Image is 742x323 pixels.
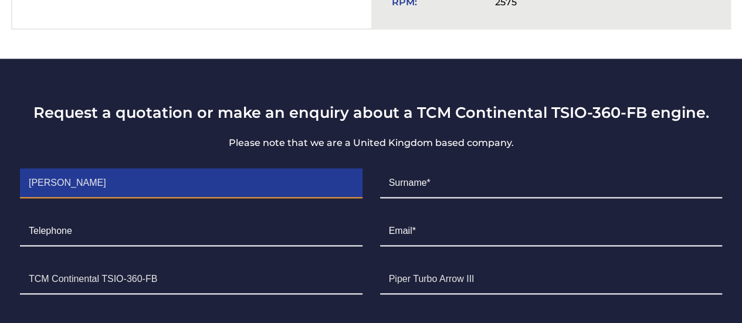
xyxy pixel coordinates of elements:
[20,217,362,246] input: Telephone
[380,265,723,294] input: Aircraft
[11,136,731,150] p: Please note that we are a United Kingdom based company.
[11,103,731,121] h3: Request a quotation or make an enquiry about a TCM Continental TSIO-360-FB engine.
[380,169,723,198] input: Surname*
[380,217,723,246] input: Email*
[20,169,362,198] input: First Name*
